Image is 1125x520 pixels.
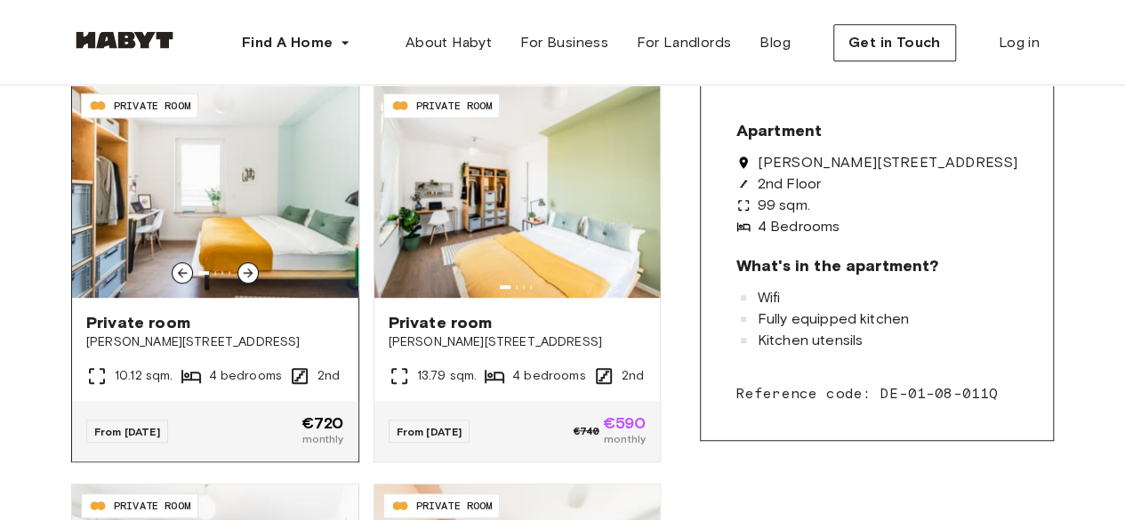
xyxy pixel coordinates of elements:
[602,431,646,447] span: monthly
[94,425,160,438] span: From [DATE]
[389,333,647,351] span: [PERSON_NAME][STREET_ADDRESS]
[72,84,358,461] a: PRIVATE ROOMImage of the roomPrivate room[PERSON_NAME][STREET_ADDRESS]10.12 sqm.4 bedrooms2nd Flo...
[397,425,462,438] span: From [DATE]
[417,367,478,385] span: 13.79 sqm.
[317,367,374,385] span: 2nd Floor
[506,25,623,60] a: For Business
[301,431,344,447] span: monthly
[758,198,810,212] span: 99 sqm.
[115,367,173,385] span: 10.12 sqm.
[72,84,358,298] img: Image of the room
[745,25,805,60] a: Blog
[833,24,956,61] button: Get in Touch
[520,32,608,53] span: For Business
[374,84,661,298] img: Image of the room
[391,25,506,60] a: About Habyt
[637,32,731,53] span: For Landlords
[374,84,661,461] a: PRIVATE ROOMImage of the roomPrivate room[PERSON_NAME][STREET_ADDRESS]13.79 sqm.4 bedrooms2nd Flo...
[114,498,190,514] span: PRIVATE ROOM
[758,156,1017,170] span: [PERSON_NAME][STREET_ADDRESS]
[512,367,586,385] span: 4 bedrooms
[86,333,344,351] span: [PERSON_NAME][STREET_ADDRESS]
[301,415,344,431] span: €720
[736,120,822,141] span: Apartment
[228,25,365,60] button: Find A Home
[736,383,1017,404] span: Reference code: DE-01-08-011Q
[416,98,493,114] span: PRIVATE ROOM
[71,31,178,49] img: Habyt
[389,312,647,333] span: Private room
[602,415,646,431] span: €590
[574,423,599,439] span: €740
[209,367,283,385] span: 4 bedrooms
[758,177,821,191] span: 2nd Floor
[758,291,781,305] span: Wifi
[114,98,190,114] span: PRIVATE ROOM
[758,333,863,348] span: Kitchen utensils
[242,32,333,53] span: Find A Home
[758,220,840,234] span: 4 Bedrooms
[984,25,1054,60] a: Log in
[848,32,941,53] span: Get in Touch
[623,25,745,60] a: For Landlords
[406,32,492,53] span: About Habyt
[759,32,791,53] span: Blog
[736,255,939,276] span: What's in the apartment?
[416,498,493,514] span: PRIVATE ROOM
[758,312,909,326] span: Fully equipped kitchen
[622,367,679,385] span: 2nd Floor
[999,32,1040,53] span: Log in
[86,312,344,333] span: Private room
